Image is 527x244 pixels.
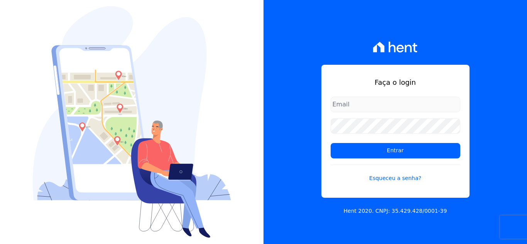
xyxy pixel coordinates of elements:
p: Hent 2020. CNPJ: 35.429.428/0001-39 [344,207,447,215]
a: Esqueceu a senha? [331,165,460,182]
input: Email [331,97,460,112]
img: Login [33,6,231,238]
h1: Faça o login [331,77,460,88]
input: Entrar [331,143,460,158]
